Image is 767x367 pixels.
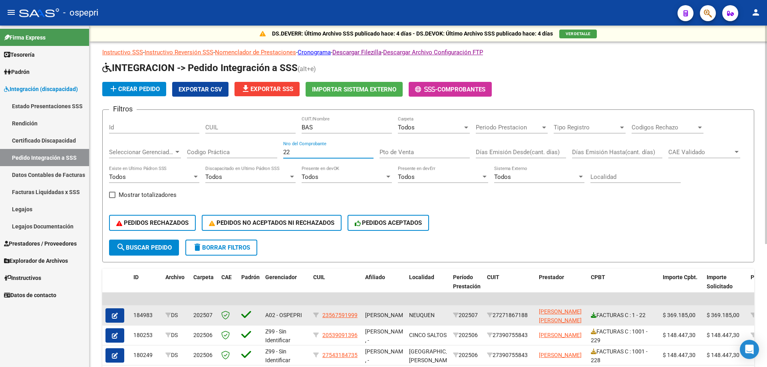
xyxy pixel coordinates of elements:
span: $ 369.185,00 [663,312,695,318]
a: Instructivo SSS [102,49,143,56]
a: Instructivo Reversión SSS [145,49,213,56]
a: Descargar Filezilla [332,49,382,56]
span: Exportar CSV [179,86,222,93]
span: Período Prestación [453,274,481,290]
span: VER DETALLE [566,32,590,36]
datatable-header-cell: Archivo [162,269,190,304]
span: Padrón [241,274,260,280]
mat-icon: delete [193,242,202,252]
span: Periodo Prestacion [476,124,540,131]
button: Buscar Pedido [109,240,179,256]
span: (alt+e) [298,65,316,73]
button: Exportar CSV [172,82,229,97]
span: 23567591999 [322,312,358,318]
span: Instructivos [4,274,41,282]
button: PEDIDOS NO ACEPTADOS NI RECHAZADOS [202,215,342,231]
button: VER DETALLE [559,30,597,38]
datatable-header-cell: Importe Cpbt. [660,269,703,304]
button: PEDIDOS ACEPTADOS [348,215,429,231]
span: $ 369.185,00 [707,312,739,318]
span: Todos [205,173,222,181]
div: 202506 [453,351,481,360]
span: Explorador de Archivos [4,256,68,265]
span: Prestador [539,274,564,280]
datatable-header-cell: Localidad [406,269,450,304]
div: DS [165,331,187,340]
mat-icon: file_download [241,84,250,93]
span: Integración (discapacidad) [4,85,78,93]
div: 202507 [453,311,481,320]
span: 27543184735 [322,352,358,358]
span: Importe Solicitado [707,274,733,290]
datatable-header-cell: Carpeta [190,269,218,304]
div: FACTURAS C : 1 - 22 [591,311,656,320]
datatable-header-cell: Padrón [238,269,262,304]
span: Z99 - Sin Identificar [265,328,290,344]
mat-icon: search [116,242,126,252]
span: Todos [398,173,415,181]
span: Comprobantes [437,86,485,93]
span: PEDIDOS ACEPTADOS [355,219,422,226]
span: [PERSON_NAME] [539,352,582,358]
span: [PERSON_NAME] , - [365,328,408,344]
button: Borrar Filtros [185,240,257,256]
span: [PERSON_NAME] [539,332,582,338]
datatable-header-cell: Importe Solicitado [703,269,747,304]
span: $ 148.447,30 [707,352,739,358]
span: CUIL [313,274,325,280]
span: INTEGRACION -> Pedido Integración a SSS [102,62,298,73]
span: NEUQUEN [409,312,435,318]
div: DS [165,351,187,360]
span: Exportar SSS [241,85,293,93]
span: - ospepri [63,4,98,22]
span: Crear Pedido [109,85,160,93]
button: Importar Sistema Externo [306,82,403,97]
span: CINCO SALTOS [409,332,447,338]
span: [PERSON_NAME] [365,312,408,318]
h3: Filtros [109,103,137,115]
span: Todos [302,173,318,181]
datatable-header-cell: Período Prestación [450,269,484,304]
a: Cronograma [298,49,331,56]
span: A02 - OSPEPRI [265,312,302,318]
mat-icon: menu [6,8,16,17]
span: Todos [109,173,126,181]
div: 202506 [453,331,481,340]
span: Localidad [409,274,434,280]
datatable-header-cell: CPBT [588,269,660,304]
p: - - - - - [102,48,754,57]
span: Mostrar totalizadores [119,190,177,200]
datatable-header-cell: CUIT [484,269,536,304]
datatable-header-cell: Afiliado [362,269,406,304]
mat-icon: person [751,8,761,17]
span: Todos [398,124,415,131]
div: 184983 [133,311,159,320]
button: -Comprobantes [409,82,492,97]
span: PEDIDOS NO ACEPTADOS NI RECHAZADOS [209,219,334,226]
span: [PERSON_NAME] , - [365,348,408,364]
div: 27271867188 [487,311,533,320]
span: Z99 - Sin Identificar [265,348,290,364]
span: Todos [494,173,511,181]
span: [GEOGRAPHIC_DATA][PERSON_NAME] [409,348,463,364]
span: Carpeta [193,274,214,280]
datatable-header-cell: Gerenciador [262,269,310,304]
span: Archivo [165,274,185,280]
span: Importe Cpbt. [663,274,697,280]
p: DS.DEVERR: Último Archivo SSS publicado hace: 4 días - DS.DEVOK: Último Archivo SSS publicado hac... [272,29,553,38]
div: Open Intercom Messenger [740,340,759,359]
button: PEDIDOS RECHAZADOS [109,215,196,231]
datatable-header-cell: ID [130,269,162,304]
span: 202506 [193,332,213,338]
span: Seleccionar Gerenciador [109,149,174,156]
button: Crear Pedido [102,82,166,96]
span: CAE [221,274,232,280]
span: Importar Sistema Externo [312,86,396,93]
a: Descargar Archivo Configuración FTP [383,49,483,56]
div: 180249 [133,351,159,360]
div: DS [165,311,187,320]
span: $ 148.447,30 [663,352,695,358]
span: $ 148.447,30 [663,332,695,338]
span: Codigos Rechazo [632,124,696,131]
div: FACTURAS C : 1001 - 228 [591,347,656,364]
